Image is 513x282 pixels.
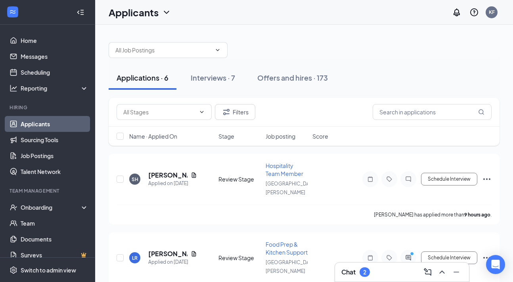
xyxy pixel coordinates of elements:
div: 2 [363,269,366,276]
svg: PrimaryDot [408,251,418,258]
a: Talent Network [21,164,88,180]
a: Sourcing Tools [21,132,88,148]
div: Switch to admin view [21,266,76,274]
div: Hiring [10,104,87,111]
svg: Notifications [452,8,461,17]
span: [GEOGRAPHIC_DATA][PERSON_NAME] [266,259,316,274]
a: Job Postings [21,148,88,164]
svg: Settings [10,266,17,274]
a: Documents [21,231,88,247]
span: [GEOGRAPHIC_DATA][PERSON_NAME] [266,181,316,195]
a: Team [21,215,88,231]
span: Score [312,132,328,140]
p: [PERSON_NAME] has applied more than . [374,211,492,218]
div: Review Stage [218,254,261,262]
svg: Note [366,176,375,182]
h1: Applicants [109,6,159,19]
button: ChevronUp [436,266,448,278]
a: Messages [21,48,88,64]
svg: WorkstreamLogo [9,8,17,16]
div: Team Management [10,187,87,194]
span: Hospitality Team Member [266,162,303,177]
button: Schedule Interview [421,251,477,264]
div: Reporting [21,84,89,92]
h5: [PERSON_NAME] [148,249,188,258]
svg: Tag [385,176,394,182]
div: Open Intercom Messenger [486,255,505,274]
svg: Document [191,172,197,178]
button: Minimize [450,266,463,278]
svg: ActiveChat [404,255,413,261]
svg: Note [366,255,375,261]
svg: Collapse [77,8,84,16]
div: SH [132,176,138,183]
div: Offers and hires · 173 [257,73,328,83]
div: KF [489,9,495,15]
button: Filter Filters [215,104,255,120]
svg: ChevronDown [199,109,205,115]
button: ComposeMessage [421,266,434,278]
svg: ComposeMessage [423,267,433,277]
input: All Stages [123,108,195,116]
svg: Tag [385,255,394,261]
div: LR [132,255,138,261]
h3: Chat [341,268,356,276]
span: Stage [218,132,234,140]
div: Applications · 6 [117,73,168,83]
a: SurveysCrown [21,247,88,263]
svg: Document [191,251,197,257]
b: 9 hours ago [464,212,490,218]
svg: Minimize [452,267,461,277]
div: Applied on [DATE] [148,258,197,266]
svg: ChatInactive [404,176,413,182]
span: Job posting [266,132,295,140]
input: All Job Postings [115,46,211,54]
div: Interviews · 7 [191,73,235,83]
div: Review Stage [218,175,261,183]
div: Applied on [DATE] [148,180,197,187]
button: Schedule Interview [421,173,477,185]
svg: ChevronUp [437,267,447,277]
svg: QuestionInfo [469,8,479,17]
svg: ChevronDown [214,47,221,53]
input: Search in applications [373,104,492,120]
a: Home [21,33,88,48]
svg: Filter [222,107,231,117]
svg: MagnifyingGlass [478,109,484,115]
svg: Analysis [10,84,17,92]
svg: UserCheck [10,203,17,211]
h5: [PERSON_NAME] [148,171,188,180]
span: Food Prep & Kitchen Support [266,241,308,256]
div: Onboarding [21,203,82,211]
svg: Ellipses [482,174,492,184]
svg: ChevronDown [162,8,171,17]
svg: Ellipses [482,253,492,263]
span: Name · Applied On [129,132,177,140]
a: Applicants [21,116,88,132]
a: Scheduling [21,64,88,80]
